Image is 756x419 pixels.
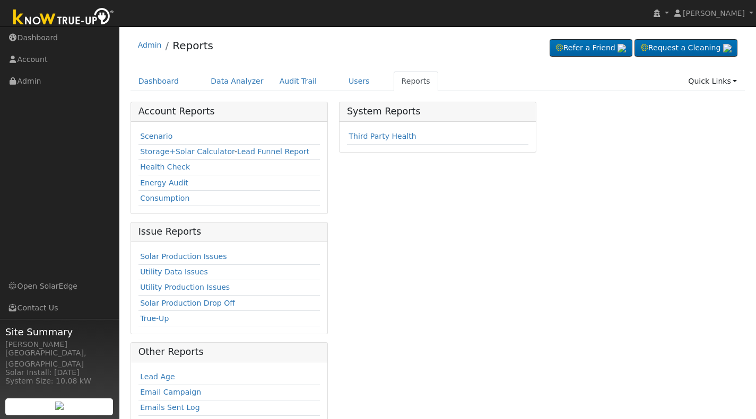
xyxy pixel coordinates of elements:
a: Emails Sent Log [140,403,200,412]
a: Dashboard [131,72,187,91]
a: Audit Trail [272,72,325,91]
span: [PERSON_NAME] [683,9,745,17]
a: Health Check [140,163,190,171]
img: retrieve [618,44,626,52]
h5: System Reports [347,106,528,117]
a: Consumption [140,194,189,202]
a: Quick Links [680,72,745,91]
a: Solar Production Issues [140,252,227,261]
a: Reports [394,72,438,91]
a: Scenario [140,132,172,140]
a: Third Party Health [349,132,416,140]
a: Utility Data Issues [140,268,208,276]
h5: Issue Reports [138,226,320,237]
a: Data Analyzer [203,72,272,91]
img: retrieve [723,44,732,52]
a: Lead Age [140,372,175,381]
a: True-Up [140,314,169,323]
img: Know True-Up [8,6,119,30]
td: - [138,144,320,159]
a: Solar Production Drop Off [140,299,235,307]
a: Energy Audit [140,179,188,187]
a: Refer a Friend [550,39,632,57]
a: Reports [172,39,213,52]
h5: Other Reports [138,346,320,358]
a: Email Campaign [140,388,201,396]
h5: Account Reports [138,106,320,117]
a: Utility Production Issues [140,283,230,291]
div: [PERSON_NAME] [5,339,114,350]
div: [GEOGRAPHIC_DATA], [GEOGRAPHIC_DATA] [5,347,114,370]
a: Request a Cleaning [635,39,737,57]
span: Site Summary [5,325,114,339]
div: Solar Install: [DATE] [5,367,114,378]
a: Users [341,72,378,91]
img: retrieve [55,402,64,410]
div: System Size: 10.08 kW [5,376,114,387]
a: Lead Funnel Report [237,147,309,156]
a: Admin [138,41,162,49]
a: Storage+Solar Calculator [140,147,234,156]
